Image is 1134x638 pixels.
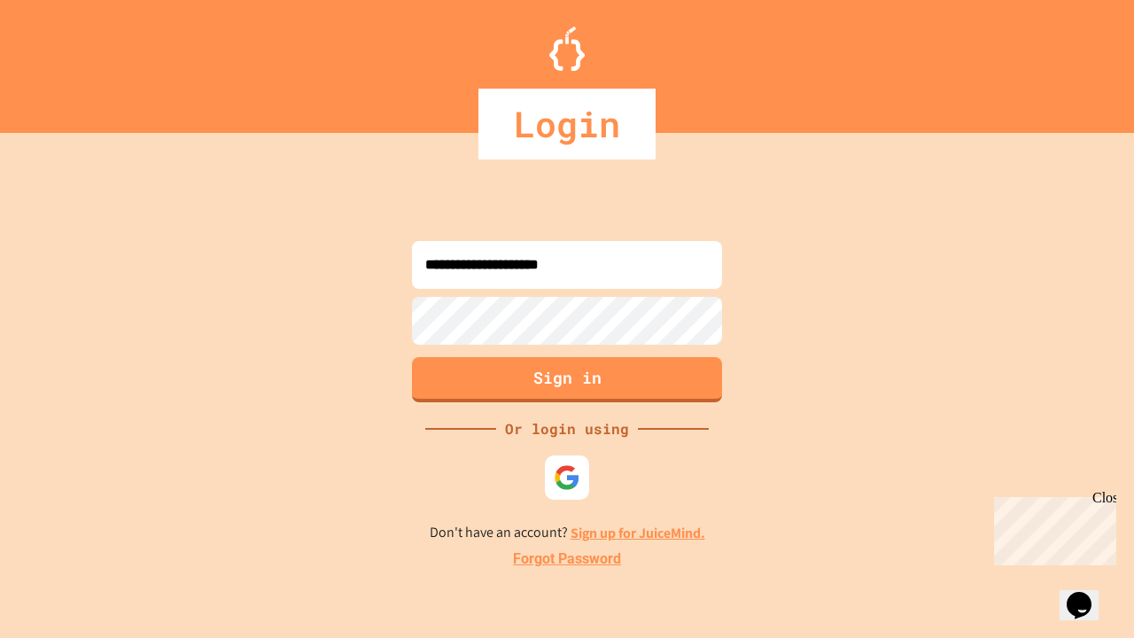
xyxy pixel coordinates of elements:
iframe: chat widget [1060,567,1116,620]
a: Forgot Password [513,549,621,570]
img: google-icon.svg [554,464,580,491]
div: Login [478,89,656,159]
img: Logo.svg [549,27,585,71]
p: Don't have an account? [430,522,705,544]
a: Sign up for JuiceMind. [571,524,705,542]
div: Chat with us now!Close [7,7,122,113]
button: Sign in [412,357,722,402]
iframe: chat widget [987,490,1116,565]
div: Or login using [496,418,638,440]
